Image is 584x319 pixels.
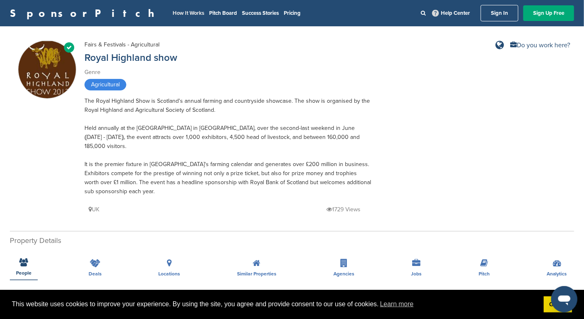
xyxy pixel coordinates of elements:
a: Help Center [431,8,472,18]
span: People [16,270,32,275]
a: Do you work here? [510,42,570,49]
span: Similar Properties [237,271,276,276]
p: 1729 Views [326,204,360,215]
a: How It Works [173,10,204,16]
span: Deals [89,271,102,276]
span: Agencies [333,271,354,276]
span: Locations [158,271,180,276]
span: This website uses cookies to improve your experience. By using the site, you agree and provide co... [12,298,537,310]
a: Success Stories [242,10,279,16]
span: Analytics [547,271,567,276]
a: dismiss cookie message [544,296,572,313]
a: SponsorPitch [10,8,160,18]
a: Sign In [481,5,518,21]
h2: Property Details [10,235,574,246]
img: Sponsorpitch & Royal Highland show [18,41,76,99]
div: The Royal Highland Show is Scotland's annual farming and countryside showcase. The show is organi... [84,97,372,196]
a: Pricing [284,10,301,16]
span: Pitch [479,271,490,276]
a: Pitch Board [209,10,237,16]
a: Royal Highland show [84,52,177,64]
div: Genre [84,68,372,77]
a: learn more about cookies [379,298,415,310]
span: Agricultural [84,79,126,90]
iframe: Button to launch messaging window [551,286,577,312]
a: Sign Up Free [523,5,574,21]
div: Fairs & Festivals - Agricultural [84,40,160,49]
span: Jobs [411,271,422,276]
p: UK [89,204,99,215]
